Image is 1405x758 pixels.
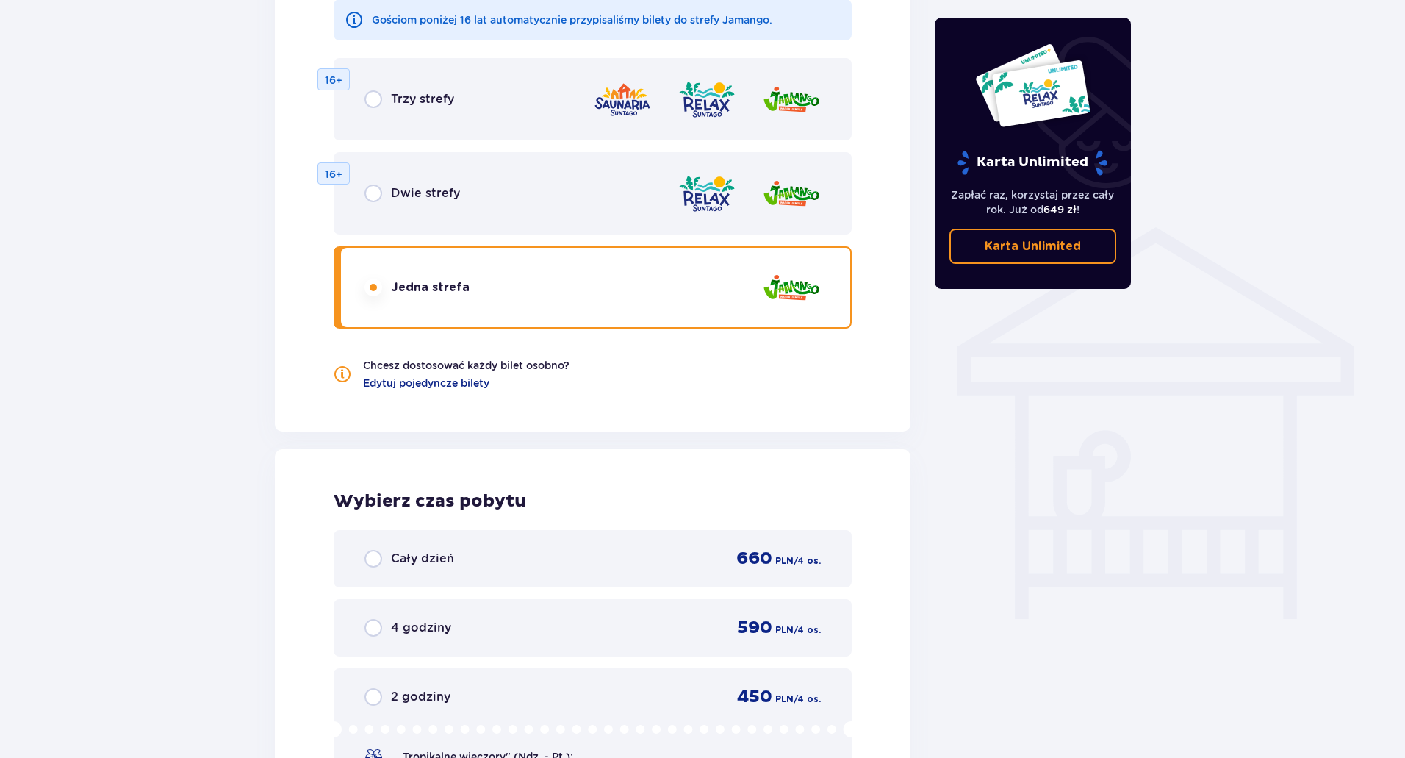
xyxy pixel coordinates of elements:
[737,686,772,708] p: 450
[956,150,1109,176] p: Karta Unlimited
[325,73,342,87] p: 16+
[794,554,821,568] p: / 4 os.
[949,187,1117,217] p: Zapłać raz, korzystaj przez cały rok. Już od !
[678,173,736,215] img: zone logo
[391,91,454,107] p: Trzy strefy
[949,229,1117,264] a: Karta Unlimited
[762,79,821,121] img: zone logo
[391,620,451,636] p: 4 godziny
[391,689,450,705] p: 2 godziny
[736,548,772,570] p: 660
[775,554,794,568] p: PLN
[593,79,652,121] img: zone logo
[391,279,470,296] p: Jedna strefa
[794,623,821,637] p: / 4 os.
[762,267,821,309] img: zone logo
[391,185,460,201] p: Dwie strefy
[985,238,1081,254] p: Karta Unlimited
[775,623,794,637] p: PLN
[762,173,821,215] img: zone logo
[737,617,772,639] p: 590
[391,551,454,567] p: Cały dzień
[363,376,489,390] a: Edytuj pojedyncze bilety
[325,167,342,182] p: 16+
[334,490,852,512] p: Wybierz czas pobytu
[794,693,821,706] p: / 4 os.
[1043,204,1077,215] span: 649 zł
[775,693,794,706] p: PLN
[372,12,772,27] p: Gościom poniżej 16 lat automatycznie przypisaliśmy bilety do strefy Jamango.
[678,79,736,121] img: zone logo
[363,358,569,373] p: Chcesz dostosować każdy bilet osobno?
